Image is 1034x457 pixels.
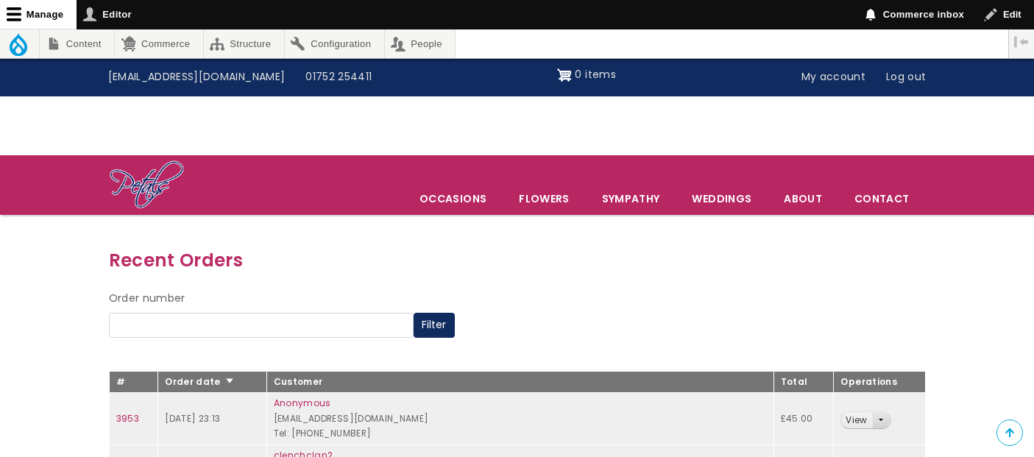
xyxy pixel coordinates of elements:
a: [EMAIL_ADDRESS][DOMAIN_NAME] [98,63,296,91]
a: Configuration [285,29,384,58]
a: Anonymous [274,397,331,409]
th: # [109,371,158,393]
a: Shopping cart 0 items [557,63,616,87]
button: Filter [414,313,455,338]
a: Commerce [115,29,202,58]
th: Customer [266,371,773,393]
a: People [385,29,456,58]
a: View [841,412,871,429]
img: Home [109,160,185,211]
a: My account [791,63,877,91]
span: Weddings [676,183,767,214]
a: 01752 254411 [295,63,382,91]
a: Flowers [503,183,584,214]
time: [DATE] 23:13 [165,412,220,425]
a: Structure [204,29,284,58]
a: 3953 [116,412,139,425]
a: Contact [839,183,924,214]
td: £45.00 [773,393,834,445]
span: 0 items [575,67,615,82]
th: Operations [834,371,925,393]
h3: Recent Orders [109,246,926,274]
label: Order number [109,290,185,308]
td: [EMAIL_ADDRESS][DOMAIN_NAME] Tel: [PHONE_NUMBER] [266,393,773,445]
a: Order date [165,375,235,388]
span: Occasions [404,183,502,214]
a: Content [40,29,114,58]
th: Total [773,371,834,393]
a: Log out [876,63,936,91]
a: About [768,183,838,214]
img: Shopping cart [557,63,572,87]
button: Vertical orientation [1009,29,1034,54]
a: Sympathy [587,183,676,214]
